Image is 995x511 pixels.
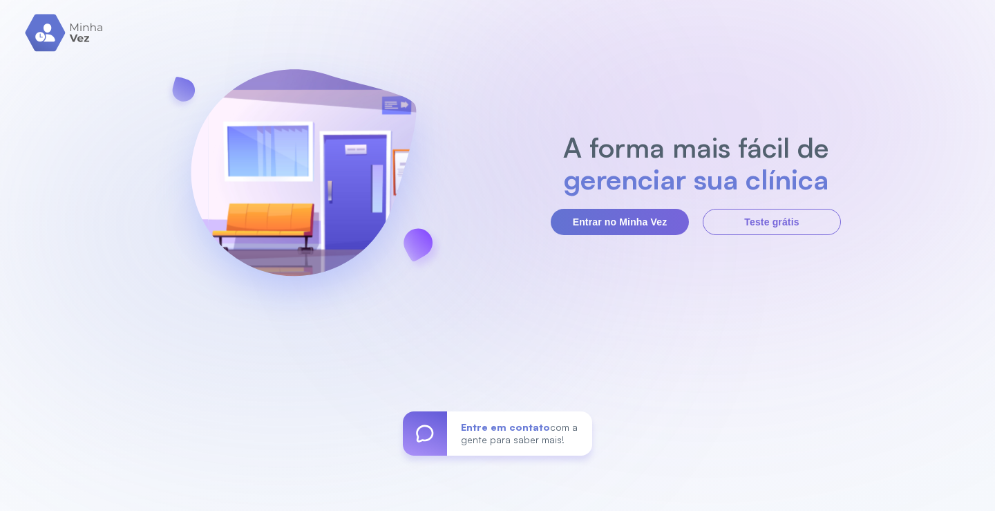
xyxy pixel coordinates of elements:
[25,14,104,52] img: logo.svg
[447,411,592,456] div: com a gente para saber mais!
[403,411,592,456] a: Entre em contatocom a gente para saber mais!
[551,209,689,235] button: Entrar no Minha Vez
[556,131,836,163] h2: A forma mais fácil de
[556,163,836,195] h2: gerenciar sua clínica
[461,421,550,433] span: Entre em contato
[703,209,841,235] button: Teste grátis
[154,32,453,333] img: banner-login.svg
